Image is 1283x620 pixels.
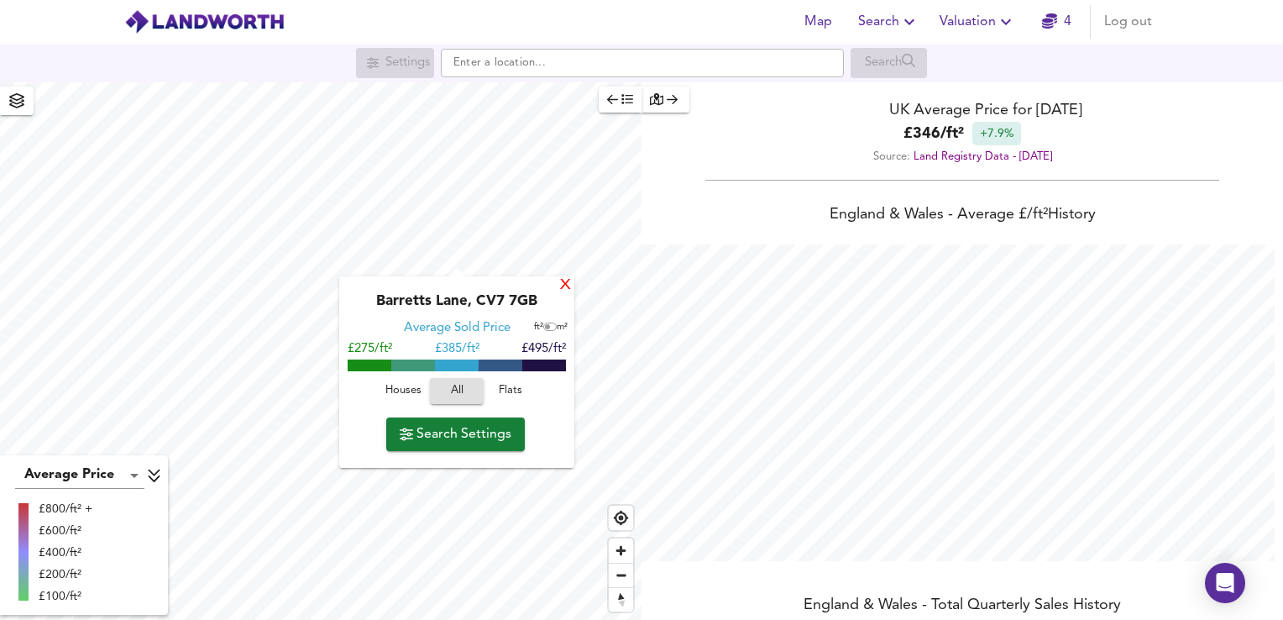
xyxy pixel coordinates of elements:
div: £800/ft² + [39,501,92,518]
div: Search for a location first or explore the map [356,48,434,78]
div: £400/ft² [39,544,92,561]
div: Average Sold Price [404,320,511,337]
span: £ 385/ft² [435,343,479,355]
div: £600/ft² [39,523,92,539]
button: Valuation [933,5,1023,39]
span: m² [557,323,568,332]
span: Valuation [940,10,1016,34]
span: Zoom out [609,564,633,587]
span: Search Settings [400,423,511,446]
div: England & Wales - Average £/ ft² History [641,204,1283,228]
div: £200/ft² [39,566,92,583]
button: Log out [1097,5,1159,39]
div: Open Intercom Messenger [1205,563,1245,603]
button: Map [791,5,845,39]
span: Houses [380,381,426,401]
button: Zoom out [609,563,633,587]
div: +7.9% [972,122,1021,145]
span: Flats [488,381,533,401]
span: Reset bearing to north [606,586,635,613]
button: Search [851,5,926,39]
span: All [438,381,475,401]
a: Land Registry Data - [DATE] [914,151,1052,162]
input: Enter a location... [441,49,844,77]
button: Reset bearing to north [609,587,633,612]
button: Zoom in [609,539,633,563]
a: 4 [1042,10,1071,34]
button: Search Settings [386,418,525,451]
img: logo [124,9,285,34]
div: Barretts Lane, CV7 7GB [348,293,566,320]
span: ft² [534,323,543,332]
div: Search for a location first or explore the map [851,48,927,78]
b: £ 346 / ft² [903,123,964,145]
button: Find my location [609,506,633,530]
div: Average Price [15,462,144,489]
div: X [558,278,573,294]
button: Flats [484,378,537,404]
span: Search [858,10,919,34]
button: All [430,378,484,404]
div: Source: [641,145,1283,168]
span: Log out [1104,10,1152,34]
div: England & Wales - Total Quarterly Sales History [641,595,1283,618]
div: UK Average Price for [DATE] [641,99,1283,122]
span: £275/ft² [348,343,392,355]
button: Houses [376,378,430,404]
div: £100/ft² [39,588,92,605]
span: £495/ft² [521,343,566,355]
span: Map [798,10,838,34]
button: 4 [1029,5,1083,39]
